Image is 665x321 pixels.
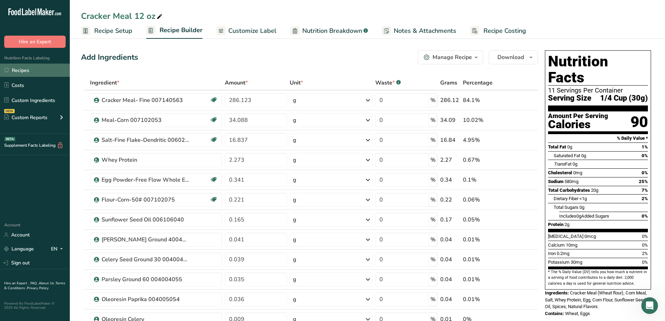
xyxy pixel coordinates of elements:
[566,242,577,248] span: 10mg
[4,281,29,286] a: Hire an Expert .
[293,216,296,224] div: g
[30,281,39,286] a: FAQ .
[102,235,189,244] div: [PERSON_NAME] Ground 4004061
[120,226,131,237] button: Send a message…
[293,176,296,184] div: g
[630,113,648,131] div: 90
[642,234,648,239] span: 0%
[25,27,134,56] div: Some of our items when plugged in it is missing the allergy's contains one is milk and the other ...
[102,116,189,124] div: Meal-Corn 007102053
[6,122,134,164] div: Rana says…
[440,116,460,124] div: 34.09
[440,196,460,204] div: 0.22
[483,26,526,36] span: Recipe Costing
[11,66,109,73] div: Thanks.
[576,213,581,219] span: 0g
[463,295,505,304] div: 0.01%
[5,137,15,141] div: BETA
[641,297,658,314] iframe: Intercom live chat
[548,144,566,149] span: Total Fat
[463,196,505,204] div: 0.06%
[440,79,457,87] span: Grams
[642,153,648,158] span: 0%
[564,179,578,184] span: 580mg
[21,107,28,114] img: Profile image for Rana
[6,122,114,151] div: Hi there this is [PERSON_NAME] from Food Label Maker. Is it the custom ingredients that you’re ad...
[22,229,28,234] button: Gif picker
[642,170,648,175] span: 0%
[470,23,526,39] a: Recipe Costing
[34,3,79,9] h1: [PERSON_NAME]
[440,255,460,264] div: 0.04
[579,205,584,210] span: 0g
[302,26,362,36] span: Nutrition Breakdown
[642,188,648,193] span: 7%
[6,61,114,101] div: Thanks.Your conversation is being sent to support and we'll get back to you as soon as possible!
[11,126,109,147] div: Hi there this is [PERSON_NAME] from Food Label Maker. Is it the custom ingredients that you’re ad...
[102,156,189,164] div: Whey Protein
[102,136,189,144] div: Salt-Fine Flake-Dendritic 006024064
[34,9,84,16] p: Active in the last 15m
[225,79,248,87] span: Amount
[548,179,563,184] span: Sodium
[394,26,456,36] span: Notes & Attachments
[382,23,456,39] a: Notes & Attachments
[146,22,202,39] a: Recipe Builder
[591,188,598,193] span: 20g
[463,136,505,144] div: 4.95%
[548,53,648,86] h1: Nutrition Facts
[433,53,472,61] div: Manage Recipe
[440,295,460,304] div: 0.04
[463,156,505,164] div: 0.67%
[554,196,578,201] span: Dietary Fiber
[102,96,189,104] div: Cracker Meal- Fine 007140563
[579,196,587,201] span: <1g
[5,3,18,16] button: go back
[559,213,609,219] span: Includes Added Sugars
[545,311,564,316] span: Contains:
[548,113,608,119] div: Amount Per Serving
[548,234,583,239] span: [MEDICAL_DATA]
[463,255,505,264] div: 0.01%
[6,214,134,226] textarea: Message…
[4,281,65,291] a: Terms & Conditions .
[216,23,276,39] a: Customize Label
[584,234,596,239] span: 0mcg
[27,286,49,291] a: Privacy Policy
[642,196,648,201] span: 2%
[642,144,648,149] span: 1%
[642,242,648,248] span: 0%
[4,243,34,255] a: Language
[293,136,296,144] div: g
[463,216,505,224] div: 0.05%
[548,170,572,175] span: Cholesterol
[642,260,648,265] span: 0%
[293,235,296,244] div: g
[571,260,582,265] span: 30mg
[102,295,189,304] div: Oleoresin Paprika 004005054
[440,136,460,144] div: 16.84
[639,179,648,184] span: 25%
[30,108,119,114] div: joined the conversation
[81,10,164,22] div: Cracker Meal 12 oz
[564,222,569,227] span: 2g
[440,275,460,284] div: 0.04
[123,3,135,15] div: Close
[554,205,578,210] span: Total Sugars
[557,251,569,256] span: 0.2mg
[440,235,460,244] div: 0.04
[293,295,296,304] div: g
[463,275,505,284] div: 0.01%
[39,281,56,286] a: About Us .
[4,301,66,310] div: Powered By FoodLabelMaker © 2025 All Rights Reserved
[102,196,189,204] div: Flour-Corn-50# 007102075
[290,79,303,87] span: Unit
[4,109,15,113] div: NEW
[31,168,128,202] div: it is already in not adding it is missing off 2 of our recipes our cracker meal is missing contai...
[581,153,586,158] span: 0g
[463,176,505,184] div: 0.1%
[6,106,134,122] div: Rana says…
[642,251,648,256] span: 2%
[567,144,572,149] span: 0g
[4,114,47,121] div: Custom Reports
